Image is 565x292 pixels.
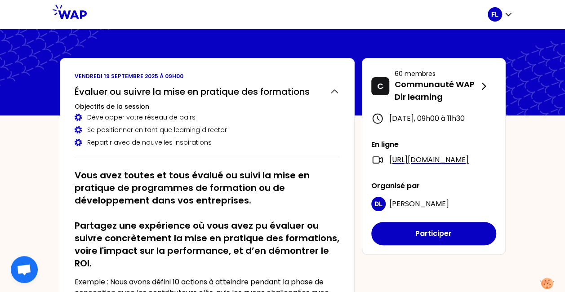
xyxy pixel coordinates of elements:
p: Communauté WAP Dir learning [395,78,478,103]
div: Ouvrir le chat [11,256,38,283]
div: Repartir avec de nouvelles inspirations [75,138,340,147]
p: C [377,80,383,93]
button: FL [488,7,513,22]
span: [PERSON_NAME] [389,199,449,209]
h3: Objectifs de la session [75,102,340,111]
button: Participer [371,222,496,245]
p: En ligne [371,139,496,150]
button: Évaluer ou suivre la mise en pratique des formations [75,85,340,98]
h2: Vous avez toutes et tous évalué ou suivi la mise en pratique de programmes de formation ou de dév... [75,169,340,270]
div: Développer votre réseau de pairs [75,113,340,122]
p: Organisé par [371,181,496,191]
a: [URL][DOMAIN_NAME] [389,155,469,165]
p: DL [374,199,383,208]
p: vendredi 19 septembre 2025 à 09h00 [75,73,340,80]
h2: Évaluer ou suivre la mise en pratique des formations [75,85,310,98]
div: Se positionner en tant que learning director [75,125,340,134]
p: FL [491,10,498,19]
div: [DATE] , 09h00 à 11h30 [371,112,496,125]
p: 60 membres [395,69,478,78]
